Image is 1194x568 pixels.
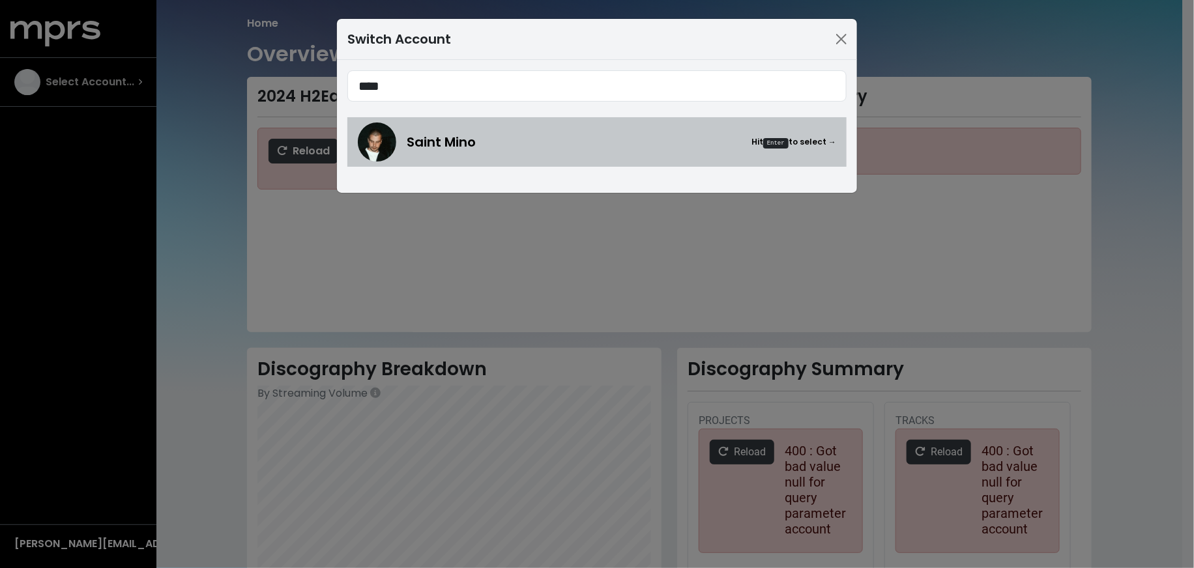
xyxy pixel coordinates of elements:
[763,138,789,149] kbd: Enter
[347,70,847,102] input: Search accounts
[347,29,451,49] div: Switch Account
[358,122,396,162] img: Saint Mino
[347,117,847,167] a: Saint MinoSaint MinoHitEnterto select →
[407,132,476,152] span: Saint Mino
[831,29,852,50] button: Close
[751,136,836,149] small: Hit to select →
